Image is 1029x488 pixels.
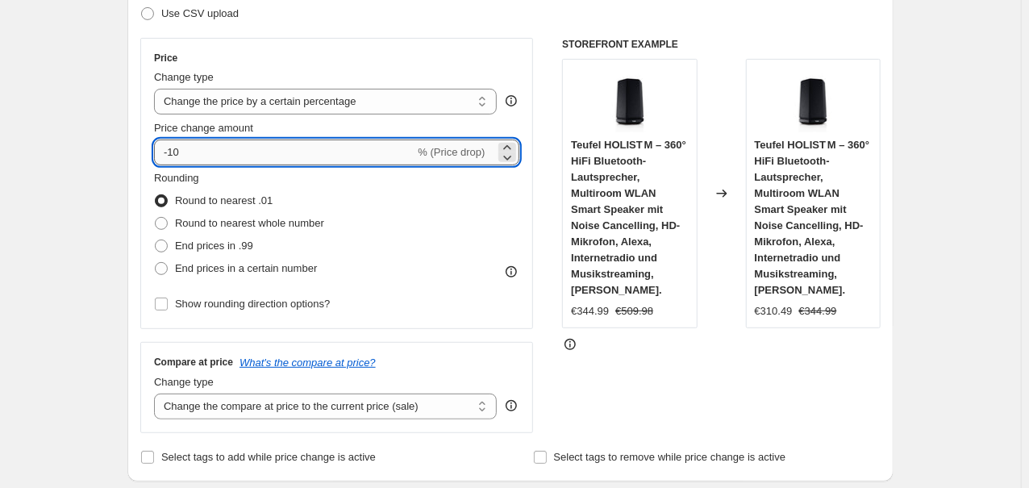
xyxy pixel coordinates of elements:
strike: €344.99 [799,303,837,319]
span: Select tags to remove while price change is active [554,451,786,463]
span: Teufel HOLIST M – 360° HiFi Bluetooth-Lautsprecher, Multiroom WLAN Smart Speaker mit Noise Cancel... [571,139,686,296]
span: Select tags to add while price change is active [161,451,376,463]
button: What's the compare at price? [240,357,376,369]
span: End prices in a certain number [175,262,317,274]
span: Round to nearest whole number [175,217,324,229]
span: % (Price drop) [418,146,485,158]
span: Rounding [154,172,199,184]
h3: Price [154,52,177,65]
span: End prices in .99 [175,240,253,252]
span: Teufel HOLIST M – 360° HiFi Bluetooth-Lautsprecher, Multiroom WLAN Smart Speaker mit Noise Cancel... [755,139,870,296]
input: -15 [154,140,415,165]
h3: Compare at price [154,356,233,369]
strike: €509.98 [615,303,653,319]
span: Change type [154,71,214,83]
img: 61UOvYhs84L_80x.jpg [781,68,845,132]
span: Use CSV upload [161,7,239,19]
span: Show rounding direction options? [175,298,330,310]
h6: STOREFRONT EXAMPLE [562,38,881,51]
img: 61UOvYhs84L_80x.jpg [598,68,662,132]
div: €344.99 [571,303,609,319]
div: help [503,398,519,414]
span: Price change amount [154,122,253,134]
div: €310.49 [755,303,793,319]
span: Round to nearest .01 [175,194,273,206]
span: Change type [154,376,214,388]
div: help [503,93,519,109]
